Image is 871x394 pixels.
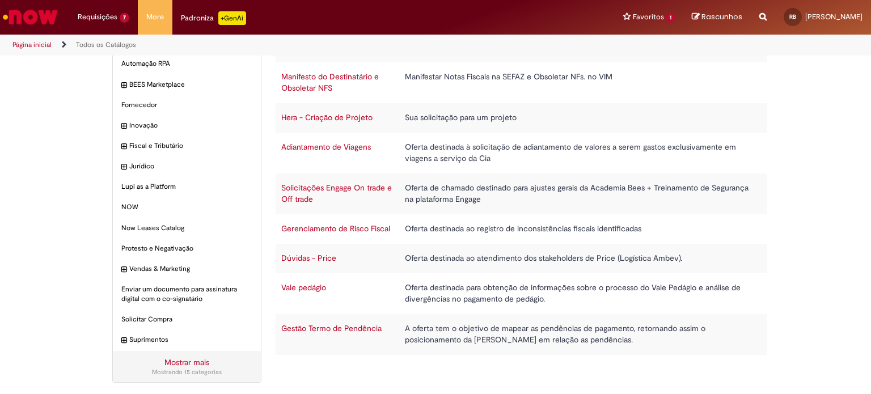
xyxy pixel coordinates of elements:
[129,80,252,90] span: BEES Marketplace
[121,141,126,152] i: expandir categoria Fiscal e Tributário
[113,115,261,136] div: expandir categoria Inovação Inovação
[9,35,572,56] ul: Trilhas de página
[276,62,768,103] tr: Manifesto do Destinatário e Obsoletar NFS Manifestar Notas Fiscais na SEFAZ e Obsoletar NFs. no VIM
[121,59,252,69] span: Automação RPA
[121,80,126,91] i: expandir categoria BEES Marketplace
[121,162,126,173] i: expandir categoria Jurídico
[281,253,336,263] a: Dúvidas - Price
[129,335,252,345] span: Suprimentos
[113,156,261,177] div: expandir categoria Jurídico Jurídico
[113,279,261,310] div: Enviar um documento para assinatura digital com o co-signatário
[633,11,664,23] span: Favoritos
[164,357,209,367] a: Mostrar mais
[692,12,742,23] a: Rascunhos
[113,176,261,197] div: Lupi as a Platform
[399,103,756,133] td: Sua solicitação para um projeto
[666,13,675,23] span: 1
[276,273,768,314] tr: Vale pedágio Oferta destinada para obtenção de informações sobre o processo do Vale Pedágio e aná...
[399,244,756,273] td: Oferta destinada ao atendimento dos stakeholders de Price (Logística Ambev).
[399,173,756,214] td: Oferta de chamado destinado para ajustes gerais da Academia Bees + Treinamento de Segurança na pl...
[12,40,52,49] a: Página inicial
[281,223,390,234] a: Gerenciamento de Risco Fiscal
[146,11,164,23] span: More
[281,323,382,333] a: Gestão Termo de Pendência
[789,13,796,20] span: RB
[121,264,126,276] i: expandir categoria Vendas & Marketing
[276,314,768,355] tr: Gestão Termo de Pendência A oferta tem o objetivo de mapear as pendências de pagamento, retornand...
[218,11,246,25] p: +GenAi
[181,11,246,25] div: Padroniza
[121,368,252,377] div: Mostrando 15 categorias
[399,62,756,103] td: Manifestar Notas Fiscais na SEFAZ e Obsoletar NFs. no VIM
[281,112,373,122] a: Hera - Criação de Projeto
[281,183,392,204] a: Solicitações Engage On trade e Off trade
[113,329,261,350] div: expandir categoria Suprimentos Suprimentos
[113,135,261,156] div: expandir categoria Fiscal e Tributário Fiscal e Tributário
[113,238,261,259] div: Protesto e Negativação
[276,173,768,214] tr: Solicitações Engage On trade e Off trade Oferta de chamado destinado para ajustes gerais da Acade...
[121,244,252,253] span: Protesto e Negativação
[121,285,252,304] span: Enviar um documento para assinatura digital com o co-signatário
[276,214,768,244] tr: Gerenciamento de Risco Fiscal Oferta destinada ao registro de inconsistências fiscais identificadas
[113,53,261,74] div: Automação RPA
[399,273,756,314] td: Oferta destinada para obtenção de informações sobre o processo do Vale Pedágio e análise de diver...
[113,33,261,350] ul: Categorias
[121,202,252,212] span: NOW
[121,121,126,132] i: expandir categoria Inovação
[129,141,252,151] span: Fiscal e Tributário
[276,244,768,273] tr: Dúvidas - Price Oferta destinada ao atendimento dos stakeholders de Price (Logística Ambev).
[281,282,326,293] a: Vale pedágio
[701,11,742,22] span: Rascunhos
[805,12,862,22] span: [PERSON_NAME]
[129,162,252,171] span: Jurídico
[399,214,756,244] td: Oferta destinada ao registro de inconsistências fiscais identificadas
[113,218,261,239] div: Now Leases Catalog
[276,103,768,133] tr: Hera - Criação de Projeto Sua solicitação para um projeto
[129,121,252,130] span: Inovação
[129,264,252,274] span: Vendas & Marketing
[281,142,371,152] a: Adiantamento de Viagens
[121,100,252,110] span: Fornecedor
[121,223,252,233] span: Now Leases Catalog
[121,335,126,346] i: expandir categoria Suprimentos
[113,95,261,116] div: Fornecedor
[113,197,261,218] div: NOW
[113,259,261,279] div: expandir categoria Vendas & Marketing Vendas & Marketing
[121,315,252,324] span: Solicitar Compra
[113,309,261,330] div: Solicitar Compra
[76,40,136,49] a: Todos os Catálogos
[399,314,756,355] td: A oferta tem o objetivo de mapear as pendências de pagamento, retornando assim o posicionamento d...
[1,6,60,28] img: ServiceNow
[78,11,117,23] span: Requisições
[120,13,129,23] span: 7
[113,74,261,95] div: expandir categoria BEES Marketplace BEES Marketplace
[121,182,252,192] span: Lupi as a Platform
[399,133,756,173] td: Oferta destinada à solicitação de adiantamento de valores a serem gastos exclusivamente em viagen...
[276,133,768,173] tr: Adiantamento de Viagens Oferta destinada à solicitação de adiantamento de valores a serem gastos ...
[281,71,379,93] a: Manifesto do Destinatário e Obsoletar NFS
